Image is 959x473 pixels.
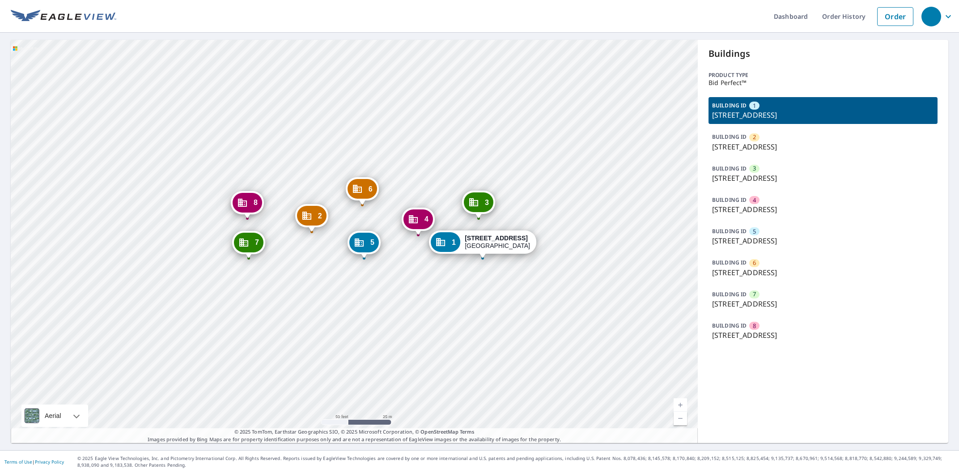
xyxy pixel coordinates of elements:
p: [STREET_ADDRESS] [712,141,934,152]
p: Product type [709,71,938,79]
a: Terms [460,428,475,435]
span: 2 [753,133,756,141]
div: Dropped pin, building 5, Commercial property, 10202 Challenger 7 Drive Jacinto City, TX 77029 [348,231,381,259]
a: Order [877,7,913,26]
span: 5 [753,227,756,236]
span: 6 [753,259,756,267]
span: 1 [452,239,456,246]
p: BUILDING ID [712,322,747,329]
p: [STREET_ADDRESS] [712,173,934,183]
div: Dropped pin, building 7, Commercial property, 10202 Challenger 7 Drive Jacinto City, TX 77029 [232,231,265,259]
span: 3 [753,164,756,173]
div: Aerial [42,405,64,427]
span: 7 [255,239,259,246]
div: Dropped pin, building 1, Commercial property, 10202 Challenger 7 Drive Jacinto City, TX 77029 [429,230,536,258]
p: [STREET_ADDRESS] [712,330,934,341]
p: [STREET_ADDRESS] [712,267,934,278]
strong: [STREET_ADDRESS] [465,234,528,242]
a: Current Level 19, Zoom Out [674,412,687,425]
p: [STREET_ADDRESS] [712,110,934,120]
p: Bid Perfect™ [709,79,938,86]
div: Aerial [21,405,88,427]
div: Dropped pin, building 3, Commercial property, 10202 Challenger 7 Drive Jacinto City, TX 77029 [462,191,495,218]
span: 5 [370,239,374,246]
span: 4 [753,196,756,205]
span: 8 [753,322,756,330]
p: | [4,459,64,464]
span: 2 [318,213,322,219]
span: 1 [753,102,756,110]
p: [STREET_ADDRESS] [712,204,934,215]
p: BUILDING ID [712,259,747,266]
div: Dropped pin, building 6, Commercial property, 10202 Challenger 7 Drive Jacinto City, TX 77029 [346,177,379,205]
p: Images provided by Bing Maps are for property identification purposes only and are not a represen... [11,428,698,443]
span: 8 [254,199,258,206]
p: BUILDING ID [712,165,747,172]
p: BUILDING ID [712,290,747,298]
p: BUILDING ID [712,196,747,204]
p: BUILDING ID [712,227,747,235]
div: Dropped pin, building 8, Commercial property, 10202 Challenger 7 Drive Jacinto City, TX 77029 [231,191,264,219]
p: BUILDING ID [712,102,747,109]
a: Current Level 19, Zoom In [674,398,687,412]
p: Buildings [709,47,938,60]
div: [GEOGRAPHIC_DATA] [465,234,530,250]
span: 6 [369,186,373,192]
div: Dropped pin, building 4, Commercial property, 10202 Challenger 7 Drive Jacinto City, TX 77029 [402,208,435,235]
span: 7 [753,290,756,298]
span: 4 [424,216,429,222]
span: 3 [485,199,489,206]
a: Terms of Use [4,459,32,465]
span: © 2025 TomTom, Earthstar Geographics SIO, © 2025 Microsoft Corporation, © [234,428,475,436]
p: [STREET_ADDRESS] [712,235,934,246]
p: BUILDING ID [712,133,747,141]
div: Dropped pin, building 2, Commercial property, 10202 Challenger 7 Drive Jacinto City, TX 77029 [295,204,328,232]
a: OpenStreetMap [420,428,458,435]
a: Privacy Policy [35,459,64,465]
img: EV Logo [11,10,116,23]
p: [STREET_ADDRESS] [712,298,934,309]
p: © 2025 Eagle View Technologies, Inc. and Pictometry International Corp. All Rights Reserved. Repo... [77,455,955,469]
